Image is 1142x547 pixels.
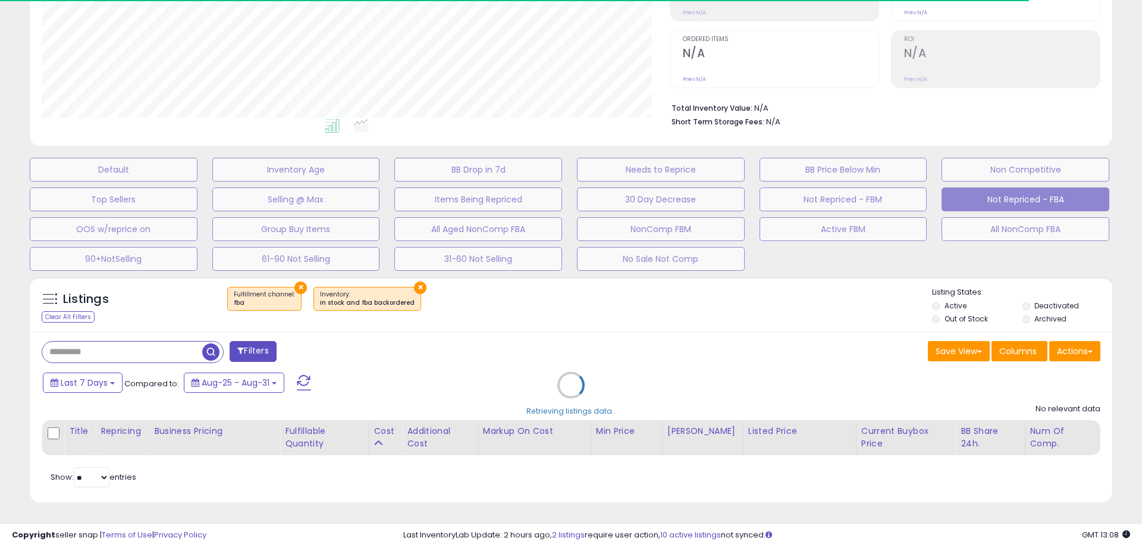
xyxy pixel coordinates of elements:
[683,46,879,62] h2: N/A
[760,217,927,241] button: Active FBM
[660,529,721,540] a: 10 active listings
[212,158,380,182] button: Inventory Age
[30,187,197,211] button: Top Sellers
[212,217,380,241] button: Group Buy Items
[904,9,927,16] small: Prev: N/A
[904,76,927,83] small: Prev: N/A
[30,158,197,182] button: Default
[403,530,1130,541] div: Last InventoryLab Update: 2 hours ago, require user action, not synced.
[394,187,562,211] button: Items Being Repriced
[154,529,206,540] a: Privacy Policy
[577,247,745,271] button: No Sale Not Comp
[760,158,927,182] button: BB Price Below Min
[683,9,706,16] small: Prev: N/A
[102,529,152,540] a: Terms of Use
[942,187,1109,211] button: Not Repriced - FBA
[904,36,1100,43] span: ROI
[394,247,562,271] button: 31-60 Not Selling
[766,116,780,127] span: N/A
[942,217,1109,241] button: All NonComp FBA
[683,76,706,83] small: Prev: N/A
[526,406,616,417] div: Retrieving listings data..
[12,530,206,541] div: seller snap | |
[672,117,764,127] b: Short Term Storage Fees:
[577,158,745,182] button: Needs to Reprice
[904,46,1100,62] h2: N/A
[394,217,562,241] button: All Aged NonComp FBA
[394,158,562,182] button: BB Drop in 7d
[577,217,745,241] button: NonComp FBM
[552,529,585,540] a: 2 listings
[942,158,1109,182] button: Non Competitive
[30,217,197,241] button: OOS w/reprice on
[1082,529,1130,540] span: 2025-09-8 13:08 GMT
[12,529,55,540] strong: Copyright
[672,100,1091,114] li: N/A
[30,247,197,271] button: 90+NotSelling
[212,187,380,211] button: Selling @ Max
[577,187,745,211] button: 30 Day Decrease
[683,36,879,43] span: Ordered Items
[212,247,380,271] button: 61-90 Not Selling
[672,103,752,113] b: Total Inventory Value:
[760,187,927,211] button: Not Repriced - FBM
